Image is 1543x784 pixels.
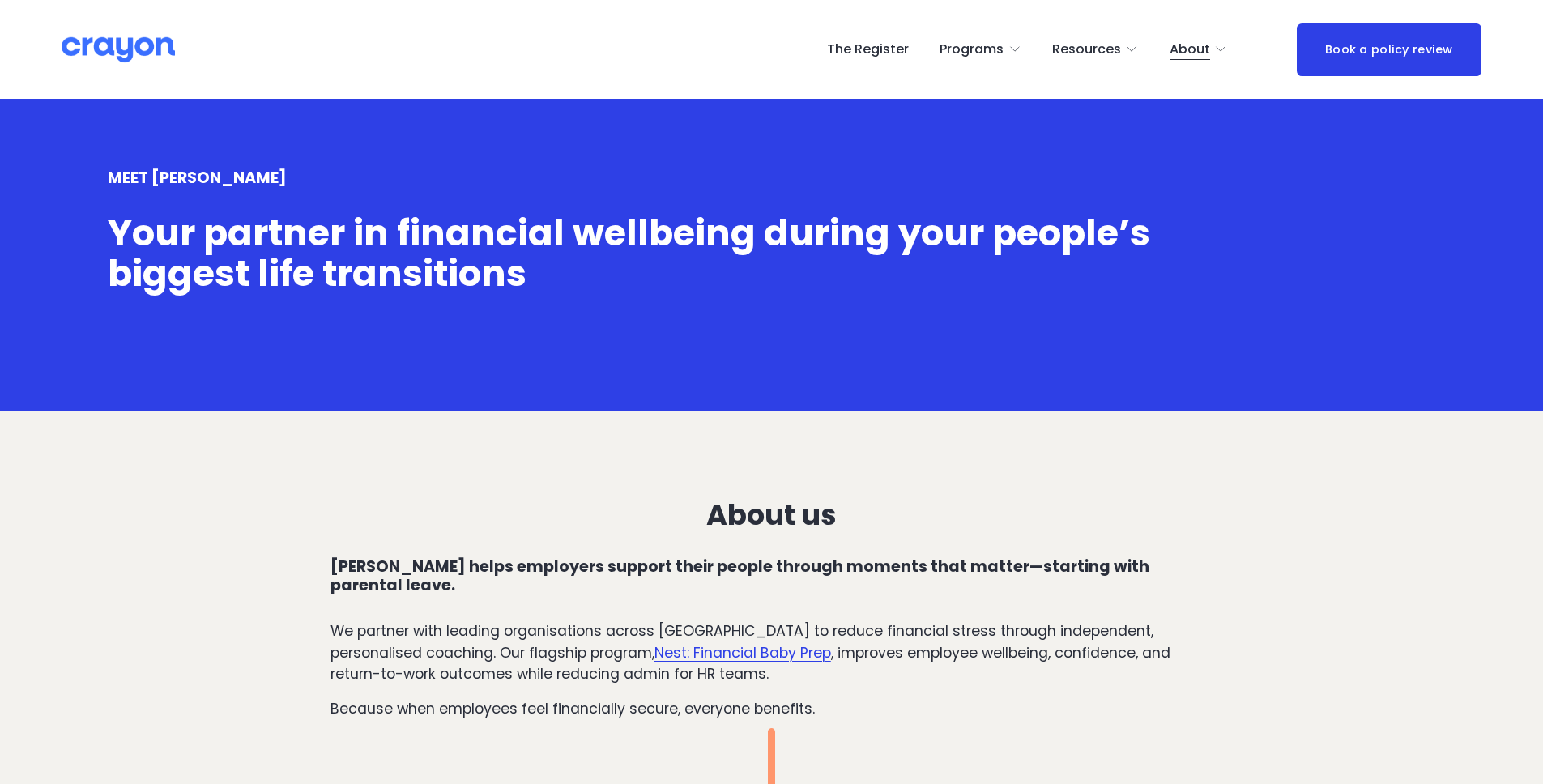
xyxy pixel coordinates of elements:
a: folder dropdown [940,36,1021,62]
p: Because when employees feel financially secure, everyone benefits. [330,698,1213,719]
p: We partner with leading organisations across [GEOGRAPHIC_DATA] to reduce financial stress through... [330,620,1213,684]
h3: About us [330,499,1213,531]
h4: MEET [PERSON_NAME] [108,169,1436,188]
img: Crayon [62,36,175,64]
strong: [PERSON_NAME] helps employers support their people through moments that matter—starting with pare... [330,556,1153,596]
a: Book a policy review [1297,23,1481,76]
a: folder dropdown [1052,36,1139,62]
span: About [1170,38,1210,62]
span: Programs [940,38,1004,62]
span: Resources [1052,38,1121,62]
span: Your partner in financial wellbeing during your people’s biggest life transitions [108,207,1158,299]
a: The Register [827,36,909,62]
a: Nest: Financial Baby Prep [654,643,831,663]
a: folder dropdown [1170,36,1228,62]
